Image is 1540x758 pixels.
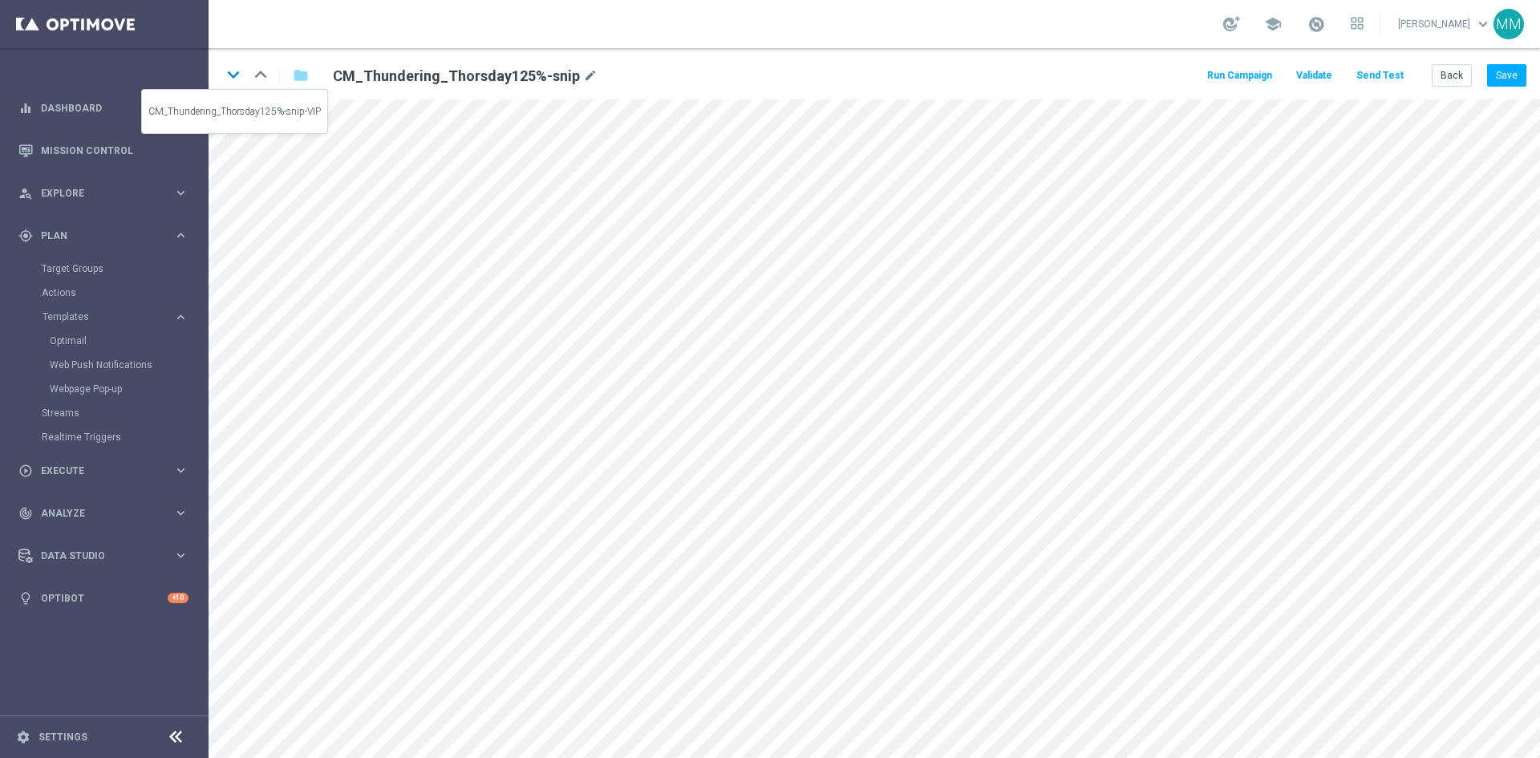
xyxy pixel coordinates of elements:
[1493,9,1524,39] div: MM
[1396,12,1493,36] a: [PERSON_NAME]keyboard_arrow_down
[42,286,167,299] a: Actions
[18,549,173,563] div: Data Studio
[50,334,167,347] a: Optimail
[50,329,207,353] div: Optimail
[18,102,189,115] button: equalizer Dashboard
[42,305,207,401] div: Templates
[173,228,188,243] i: keyboard_arrow_right
[43,312,173,322] div: Templates
[18,591,33,606] i: lightbulb
[42,431,167,444] a: Realtime Triggers
[41,129,188,172] a: Mission Control
[41,87,188,129] a: Dashboard
[1474,15,1492,33] span: keyboard_arrow_down
[1354,65,1406,87] button: Send Test
[18,506,33,521] i: track_changes
[50,353,207,377] div: Web Push Notifications
[41,466,173,476] span: Execute
[18,229,173,243] div: Plan
[41,577,168,619] a: Optibot
[18,464,33,478] i: play_circle_outline
[42,425,207,449] div: Realtime Triggers
[50,383,167,395] a: Webpage Pop-up
[18,129,188,172] div: Mission Control
[18,229,189,242] button: gps_fixed Plan keyboard_arrow_right
[41,188,173,198] span: Explore
[18,577,188,619] div: Optibot
[41,551,173,561] span: Data Studio
[50,377,207,401] div: Webpage Pop-up
[16,730,30,744] i: settings
[18,144,189,157] button: Mission Control
[18,101,33,116] i: equalizer
[1296,70,1332,81] span: Validate
[173,505,188,521] i: keyboard_arrow_right
[333,67,580,86] h2: CM_Thundering_Thorsday125%-snip
[168,593,188,603] div: +10
[1432,64,1472,87] button: Back
[41,509,173,518] span: Analyze
[42,407,167,420] a: Streams
[1487,64,1526,87] button: Save
[173,185,188,201] i: keyboard_arrow_right
[42,262,167,275] a: Target Groups
[42,310,189,323] button: Templates keyboard_arrow_right
[18,186,33,201] i: person_search
[18,87,188,129] div: Dashboard
[42,281,207,305] div: Actions
[42,401,207,425] div: Streams
[1294,65,1335,87] button: Validate
[1205,65,1275,87] button: Run Campaign
[18,549,189,562] button: Data Studio keyboard_arrow_right
[50,359,167,371] a: Web Push Notifications
[18,592,189,605] button: lightbulb Optibot +10
[173,310,188,325] i: keyboard_arrow_right
[18,464,189,477] button: play_circle_outline Execute keyboard_arrow_right
[293,66,309,85] i: folder
[38,732,87,742] a: Settings
[173,463,188,478] i: keyboard_arrow_right
[18,506,173,521] div: Analyze
[18,507,189,520] button: track_changes Analyze keyboard_arrow_right
[221,63,245,87] i: keyboard_arrow_down
[18,187,189,200] button: person_search Explore keyboard_arrow_right
[583,67,598,86] i: mode_edit
[43,312,157,322] span: Templates
[18,464,173,478] div: Execute
[291,63,310,88] button: folder
[173,548,188,563] i: keyboard_arrow_right
[18,186,173,201] div: Explore
[41,231,173,241] span: Plan
[18,229,33,243] i: gps_fixed
[42,257,207,281] div: Target Groups
[1264,15,1282,33] span: school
